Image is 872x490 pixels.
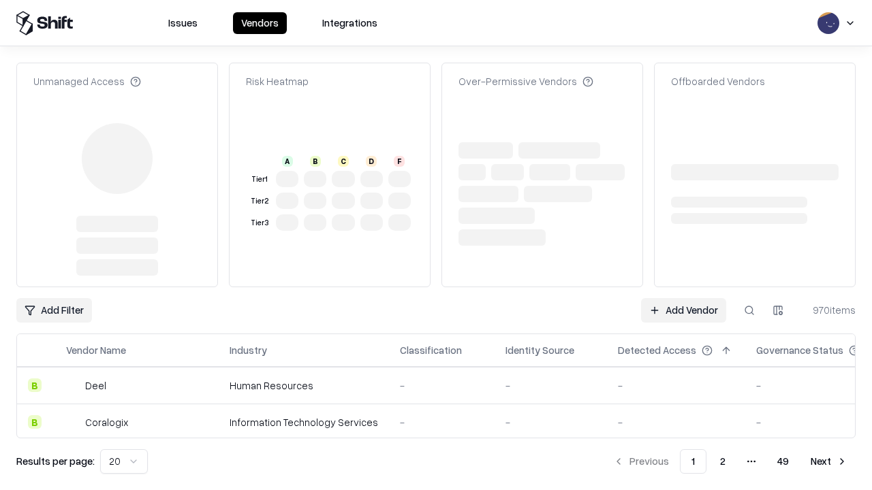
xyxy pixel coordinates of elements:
div: 970 items [801,303,856,317]
div: Unmanaged Access [33,74,141,88]
div: Identity Source [505,343,574,357]
div: Tier 1 [249,174,270,185]
div: Detected Access [618,343,696,357]
div: D [366,156,377,167]
div: Human Resources [230,378,378,393]
button: Vendors [233,12,287,34]
p: Results per page: [16,454,95,468]
img: Coralogix [66,415,80,429]
div: - [505,378,596,393]
div: B [310,156,321,167]
button: Issues [160,12,206,34]
div: - [505,415,596,429]
div: C [338,156,349,167]
div: - [400,415,484,429]
div: F [394,156,405,167]
div: Industry [230,343,267,357]
div: Vendor Name [66,343,126,357]
button: Integrations [314,12,386,34]
nav: pagination [605,449,856,474]
button: Add Filter [16,298,92,323]
img: Deel [66,378,80,392]
div: Deel [85,378,106,393]
div: Tier 2 [249,195,270,207]
button: 49 [766,449,800,474]
div: Risk Heatmap [246,74,309,88]
div: Over-Permissive Vendors [458,74,593,88]
div: Information Technology Services [230,415,378,429]
div: Offboarded Vendors [671,74,765,88]
div: Classification [400,343,462,357]
div: B [28,415,42,429]
div: Coralogix [85,415,128,429]
div: - [618,415,734,429]
button: 2 [709,449,736,474]
div: B [28,378,42,392]
div: - [618,378,734,393]
div: Tier 3 [249,217,270,229]
button: 1 [680,449,706,474]
div: - [400,378,484,393]
div: A [282,156,293,167]
button: Next [803,449,856,474]
div: Governance Status [756,343,843,357]
a: Add Vendor [641,298,726,323]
